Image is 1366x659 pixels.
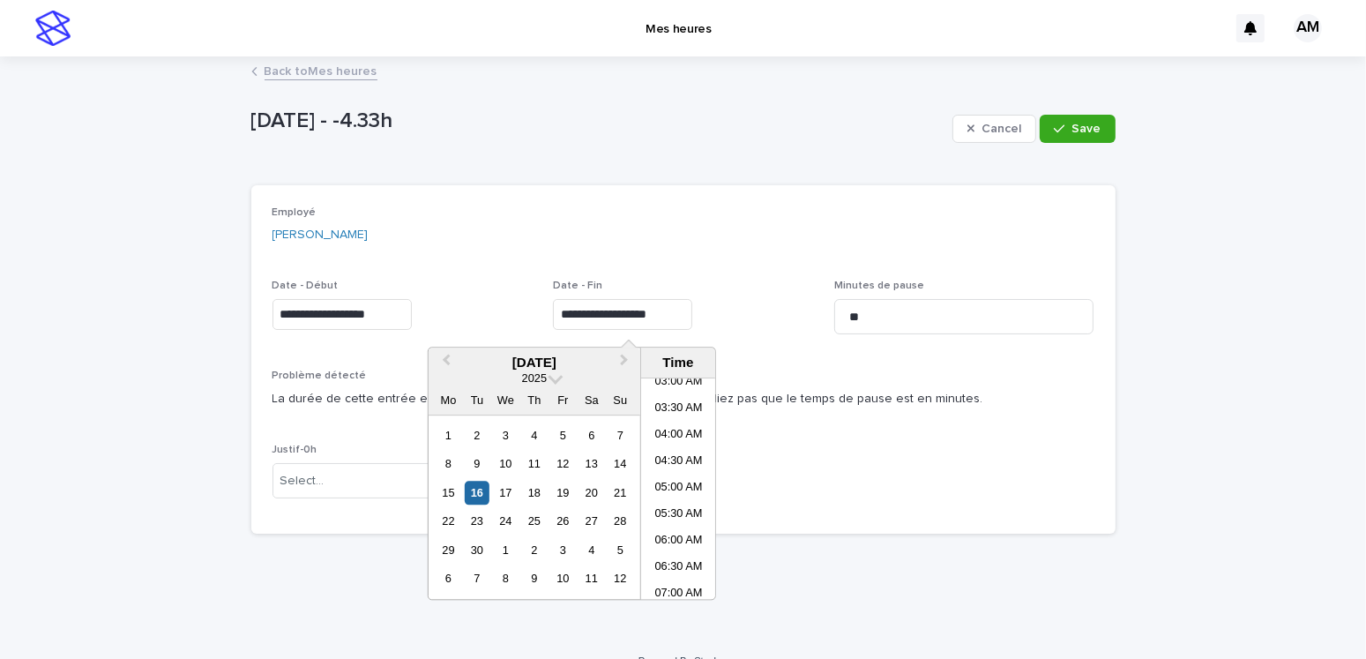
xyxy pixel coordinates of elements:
[465,388,489,412] div: Tu
[280,472,325,491] div: Select...
[608,388,632,412] div: Su
[494,538,518,562] div: Choose Wednesday, 1 October 2025
[551,388,575,412] div: Fr
[646,355,711,371] div: Time
[612,349,640,378] button: Next Month
[982,123,1021,135] span: Cancel
[522,453,546,476] div: Choose Thursday, 11 September 2025
[579,567,603,591] div: Choose Saturday, 11 October 2025
[522,538,546,562] div: Choose Thursday, 2 October 2025
[272,371,367,381] span: Problème détecté
[608,567,632,591] div: Choose Sunday, 12 October 2025
[579,481,603,505] div: Choose Saturday, 20 September 2025
[641,450,716,476] li: 04:30 AM
[834,281,924,291] span: Minutes de pause
[579,453,603,476] div: Choose Saturday, 13 September 2025
[522,423,546,447] div: Choose Thursday, 4 September 2025
[952,115,1037,143] button: Cancel
[579,423,603,447] div: Choose Saturday, 6 September 2025
[553,281,602,291] span: Date - Fin
[465,481,489,505] div: Choose Tuesday, 16 September 2025
[579,388,603,412] div: Sa
[522,567,546,591] div: Choose Thursday, 9 October 2025
[272,281,339,291] span: Date - Début
[551,481,575,505] div: Choose Friday, 19 September 2025
[437,423,460,447] div: Choose Monday, 1 September 2025
[608,538,632,562] div: Choose Sunday, 5 October 2025
[429,355,640,371] div: [DATE]
[608,423,632,447] div: Choose Sunday, 7 September 2025
[465,453,489,476] div: Choose Tuesday, 9 September 2025
[608,510,632,534] div: Choose Sunday, 28 September 2025
[437,567,460,591] div: Choose Monday, 6 October 2025
[1294,14,1322,42] div: AM
[434,422,634,594] div: month 2025-09
[465,510,489,534] div: Choose Tuesday, 23 September 2025
[272,226,369,244] a: [PERSON_NAME]
[579,538,603,562] div: Choose Saturday, 4 October 2025
[641,556,716,582] li: 06:30 AM
[522,388,546,412] div: Th
[551,453,575,476] div: Choose Friday, 12 September 2025
[494,453,518,476] div: Choose Wednesday, 10 September 2025
[641,529,716,556] li: 06:00 AM
[265,60,377,80] a: Back toMes heures
[1040,115,1115,143] button: Save
[551,423,575,447] div: Choose Friday, 5 September 2025
[494,423,518,447] div: Choose Wednesday, 3 September 2025
[522,510,546,534] div: Choose Thursday, 25 September 2025
[494,510,518,534] div: Choose Wednesday, 24 September 2025
[522,372,547,386] span: 2025
[641,397,716,423] li: 03:30 AM
[641,503,716,529] li: 05:30 AM
[494,567,518,591] div: Choose Wednesday, 8 October 2025
[437,481,460,505] div: Choose Monday, 15 September 2025
[272,207,317,218] span: Employé
[465,423,489,447] div: Choose Tuesday, 2 September 2025
[437,388,460,412] div: Mo
[551,567,575,591] div: Choose Friday, 10 October 2025
[494,388,518,412] div: We
[522,481,546,505] div: Choose Thursday, 18 September 2025
[641,371,716,397] li: 03:00 AM
[430,349,459,378] button: Previous Month
[641,423,716,450] li: 04:00 AM
[437,538,460,562] div: Choose Monday, 29 September 2025
[608,453,632,476] div: Choose Sunday, 14 September 2025
[641,582,716,609] li: 07:00 AM
[437,453,460,476] div: Choose Monday, 8 September 2025
[608,481,632,505] div: Choose Sunday, 21 September 2025
[272,390,1094,408] p: La durée de cette entrée est de 0 (ou moins! Veuillez ajuster les dates. N'oubliez pas que le tem...
[35,11,71,46] img: stacker-logo-s-only.png
[494,481,518,505] div: Choose Wednesday, 17 September 2025
[272,445,317,455] span: Justif-0h
[641,476,716,503] li: 05:00 AM
[437,510,460,534] div: Choose Monday, 22 September 2025
[551,510,575,534] div: Choose Friday, 26 September 2025
[1072,123,1101,135] span: Save
[579,510,603,534] div: Choose Saturday, 27 September 2025
[551,538,575,562] div: Choose Friday, 3 October 2025
[465,538,489,562] div: Choose Tuesday, 30 September 2025
[465,567,489,591] div: Choose Tuesday, 7 October 2025
[251,109,945,134] p: [DATE] - -4.33h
